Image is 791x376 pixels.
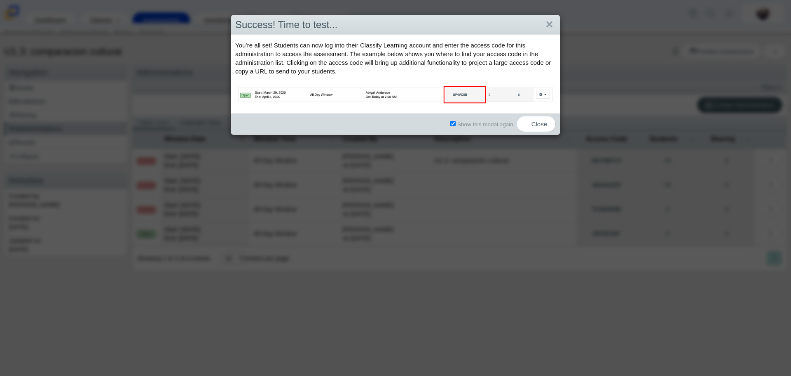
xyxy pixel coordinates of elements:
[235,84,556,105] img: regular-modal-access-code-callout.png
[231,35,560,114] div: You’re all set! Students can now log into their Classify Learning account and enter the access co...
[543,18,556,32] a: Close
[231,15,560,35] div: Success! Time to test...
[457,121,515,128] small: Show this modal again.
[517,116,556,132] button: Close
[525,121,547,128] span: Close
